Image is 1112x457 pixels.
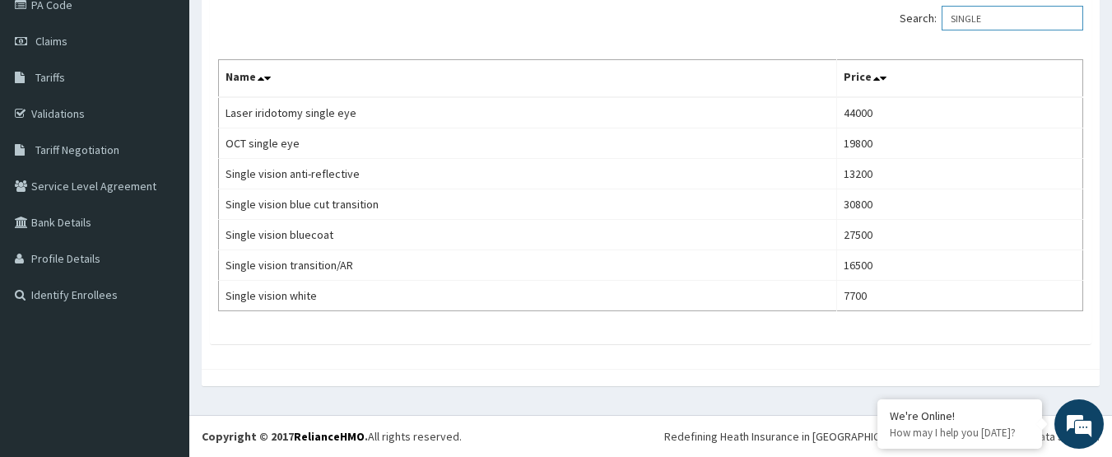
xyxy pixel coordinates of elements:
[35,34,67,49] span: Claims
[219,281,837,311] td: Single vision white
[95,128,227,295] span: We're online!
[219,60,837,98] th: Name
[270,8,309,48] div: Minimize live chat window
[890,426,1030,440] p: How may I help you today?
[35,142,119,157] span: Tariff Negotiation
[8,292,314,350] textarea: Type your message and hit 'Enter'
[836,159,1082,189] td: 13200
[189,415,1112,457] footer: All rights reserved.
[836,281,1082,311] td: 7700
[219,220,837,250] td: Single vision bluecoat
[836,60,1082,98] th: Price
[86,92,277,114] div: Chat with us now
[890,408,1030,423] div: We're Online!
[219,128,837,159] td: OCT single eye
[202,429,368,444] strong: Copyright © 2017 .
[942,6,1083,30] input: Search:
[219,250,837,281] td: Single vision transition/AR
[836,128,1082,159] td: 19800
[664,428,1100,445] div: Redefining Heath Insurance in [GEOGRAPHIC_DATA] using Telemedicine and Data Science!
[30,82,67,124] img: d_794563401_company_1708531726252_794563401
[836,189,1082,220] td: 30800
[836,250,1082,281] td: 16500
[219,159,837,189] td: Single vision anti-reflective
[35,70,65,85] span: Tariffs
[900,6,1083,30] label: Search:
[219,97,837,128] td: Laser iridotomy single eye
[294,429,365,444] a: RelianceHMO
[836,97,1082,128] td: 44000
[836,220,1082,250] td: 27500
[219,189,837,220] td: Single vision blue cut transition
